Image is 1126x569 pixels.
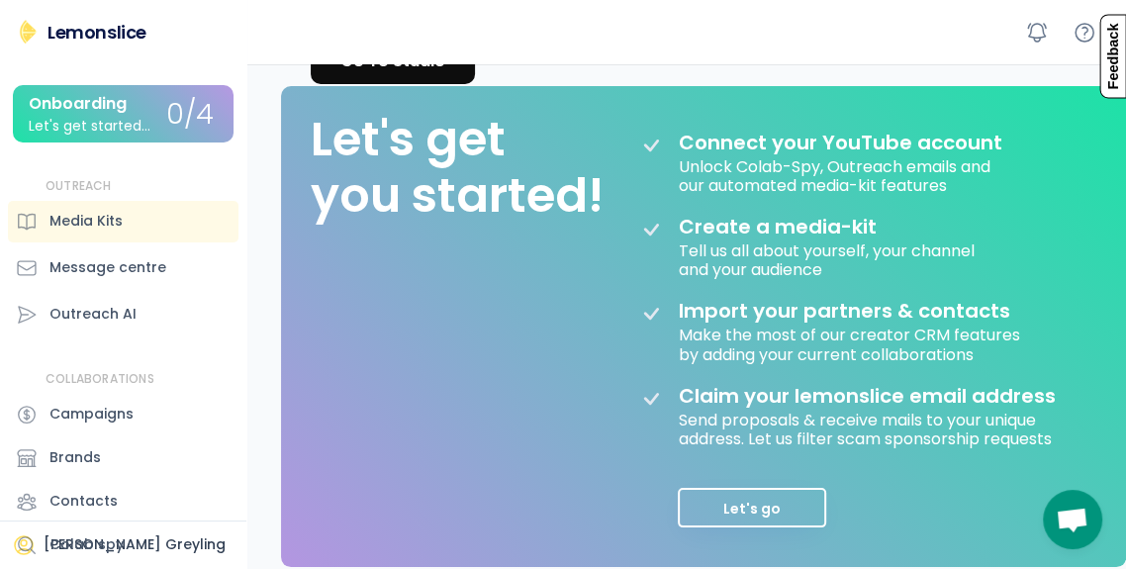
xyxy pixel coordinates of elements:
div: Tell us all about yourself, your channel and your audience [679,238,979,279]
div: Send proposals & receive mails to your unique address. Let us filter scam sponsorship requests [679,408,1075,448]
div: Message centre [49,257,166,278]
div: COLLABORATIONS [46,371,154,388]
div: Campaigns [49,404,134,425]
div: Colab spy [49,534,124,555]
div: Contacts [49,491,118,512]
div: 0/4 [166,100,214,131]
div: Outreach AI [49,304,137,325]
div: Brands [49,447,101,468]
img: Lemonslice [16,20,40,44]
button: Let's go [678,488,826,527]
div: Onboarding [29,95,127,113]
div: Import your partners & contacts [679,299,1010,323]
div: Make the most of our creator CRM features by adding your current collaborations [679,323,1024,363]
div: Unlock Colab-Spy, Outreach emails and our automated media-kit features [679,154,994,195]
div: Connect your YouTube account [679,131,1002,154]
div: Let's get started... [29,119,150,134]
div: Media Kits [49,211,123,232]
div: OUTREACH [46,178,112,195]
div: Open chat [1043,490,1102,549]
div: Let's get you started! [311,111,604,225]
div: Create a media-kit [679,215,926,238]
div: Claim your lemonslice email address [679,384,1056,408]
div: Lemonslice [47,20,146,45]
